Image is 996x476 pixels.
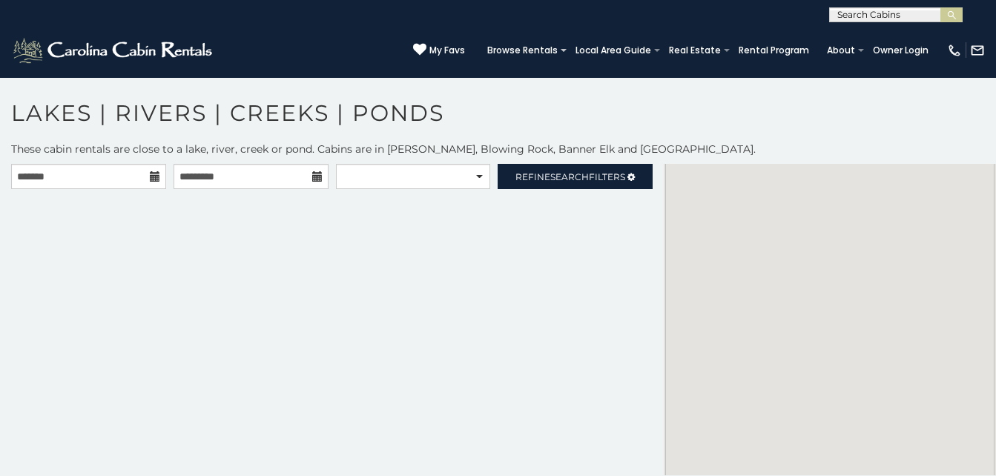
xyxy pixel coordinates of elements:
[662,40,728,61] a: Real Estate
[515,171,625,182] span: Refine Filters
[819,40,863,61] a: About
[568,40,659,61] a: Local Area Guide
[429,44,465,57] span: My Favs
[947,43,962,58] img: phone-regular-white.png
[970,43,985,58] img: mail-regular-white.png
[413,43,465,58] a: My Favs
[865,40,936,61] a: Owner Login
[480,40,565,61] a: Browse Rentals
[498,164,653,189] a: RefineSearchFilters
[550,171,589,182] span: Search
[11,36,217,65] img: White-1-2.png
[731,40,817,61] a: Rental Program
